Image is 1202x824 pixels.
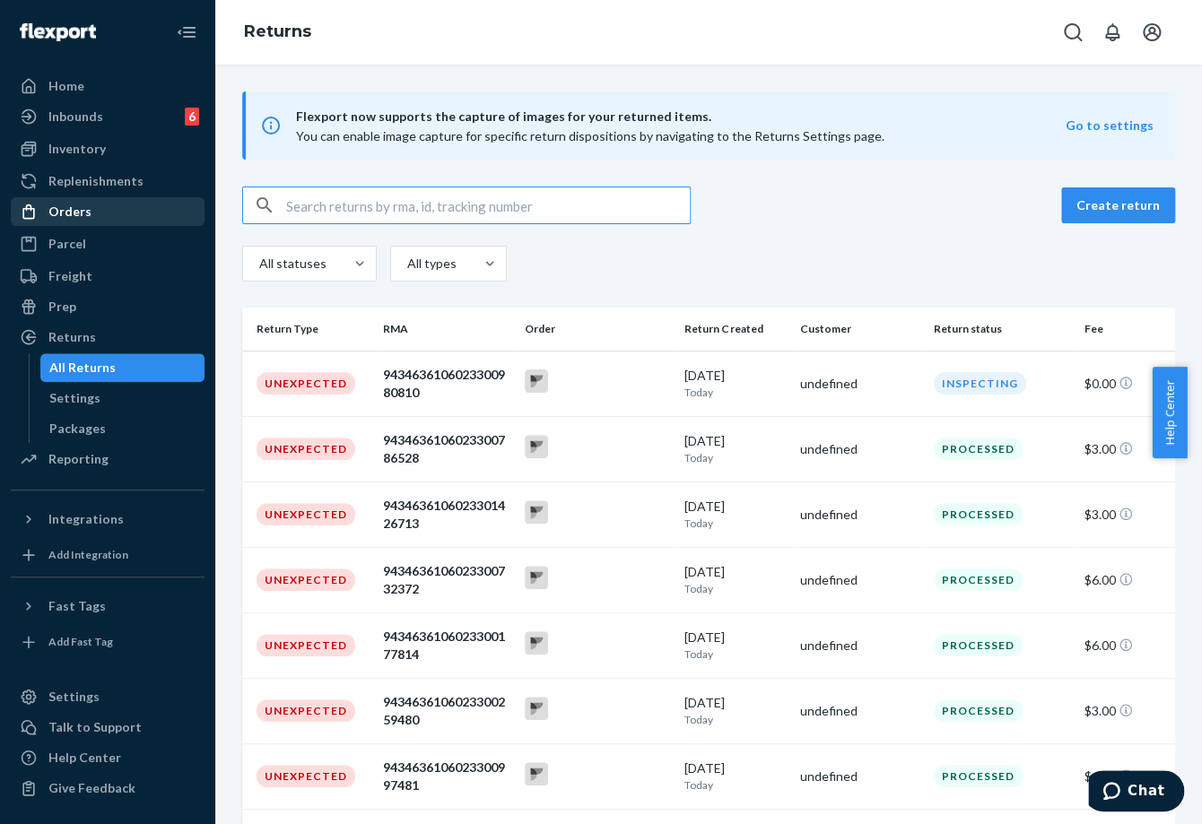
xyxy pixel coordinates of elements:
[1152,367,1187,458] button: Help Center
[800,702,919,720] div: undefined
[48,718,142,736] div: Talk to Support
[296,128,884,143] span: You can enable image capture for specific return dispositions by navigating to the Returns Settin...
[48,510,124,528] div: Integrations
[11,262,205,291] a: Freight
[244,22,311,41] a: Returns
[48,267,92,285] div: Freight
[800,637,919,655] div: undefined
[11,167,205,195] a: Replenishments
[684,385,786,400] p: Today
[1077,351,1175,416] td: $0.00
[40,414,205,443] a: Packages
[11,102,205,131] a: Inbounds6
[793,308,927,351] th: Customer
[49,359,116,377] div: All Returns
[48,235,86,253] div: Parcel
[257,634,355,656] div: Unexpected
[934,699,1023,722] div: Processed
[230,6,326,58] ol: breadcrumbs
[383,497,510,533] div: 9434636106023301426713
[383,628,510,664] div: 9434636106023300177814
[684,563,786,596] div: [DATE]
[48,597,106,615] div: Fast Tags
[48,688,100,706] div: Settings
[934,503,1023,525] div: Processed
[49,389,100,407] div: Settings
[49,420,106,438] div: Packages
[1077,612,1175,678] td: $6.00
[1077,416,1175,481] td: $3.00
[11,628,205,656] a: Add Fast Tag
[169,14,205,50] button: Close Navigation
[11,445,205,473] a: Reporting
[11,713,205,742] button: Talk to Support
[1094,14,1130,50] button: Open notifications
[383,562,510,598] div: 9434636106023300732372
[383,693,510,729] div: 9434636106023300259480
[40,384,205,412] a: Settings
[257,568,355,591] div: Unexpected
[11,230,205,258] a: Parcel
[257,765,355,787] div: Unexpected
[684,432,786,465] div: [DATE]
[407,255,454,273] div: All types
[376,308,518,351] th: RMA
[48,77,84,95] div: Home
[934,372,1026,395] div: Inspecting
[11,743,205,772] a: Help Center
[800,375,919,393] div: undefined
[800,440,919,458] div: undefined
[286,187,690,223] input: Search returns by rma, id, tracking number
[684,498,786,531] div: [DATE]
[11,292,205,321] a: Prep
[684,516,786,531] p: Today
[48,450,109,468] div: Reporting
[934,568,1023,591] div: Processed
[684,759,786,793] div: [DATE]
[11,541,205,569] a: Add Integration
[684,646,786,662] p: Today
[257,372,355,395] div: Unexpected
[383,431,510,467] div: 9434636106023300786528
[48,749,121,767] div: Help Center
[1077,481,1175,547] td: $3.00
[800,571,919,589] div: undefined
[11,323,205,351] a: Returns
[1088,770,1184,815] iframe: Opens a widget where you can chat to one of our agents
[684,629,786,662] div: [DATE]
[48,108,103,126] div: Inbounds
[684,367,786,400] div: [DATE]
[800,506,919,524] div: undefined
[11,72,205,100] a: Home
[934,765,1023,787] div: Processed
[684,450,786,465] p: Today
[927,308,1077,351] th: Return status
[1055,14,1091,50] button: Open Search Box
[1061,187,1175,223] button: Create return
[684,581,786,596] p: Today
[934,634,1023,656] div: Processed
[296,106,1066,127] span: Flexport now supports the capture of images for your returned items.
[383,366,510,402] div: 9434636106023300980810
[677,308,793,351] th: Return Created
[383,759,510,794] div: 9434636106023300997481
[20,23,96,41] img: Flexport logo
[242,308,376,351] th: Return Type
[185,108,199,126] div: 6
[257,699,355,722] div: Unexpected
[48,634,113,649] div: Add Fast Tag
[11,197,205,226] a: Orders
[48,172,144,190] div: Replenishments
[11,134,205,163] a: Inventory
[48,779,135,797] div: Give Feedback
[48,328,96,346] div: Returns
[684,694,786,727] div: [DATE]
[259,255,324,273] div: All statuses
[1077,547,1175,612] td: $6.00
[684,777,786,793] p: Today
[800,768,919,785] div: undefined
[11,682,205,711] a: Settings
[1077,308,1175,351] th: Fee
